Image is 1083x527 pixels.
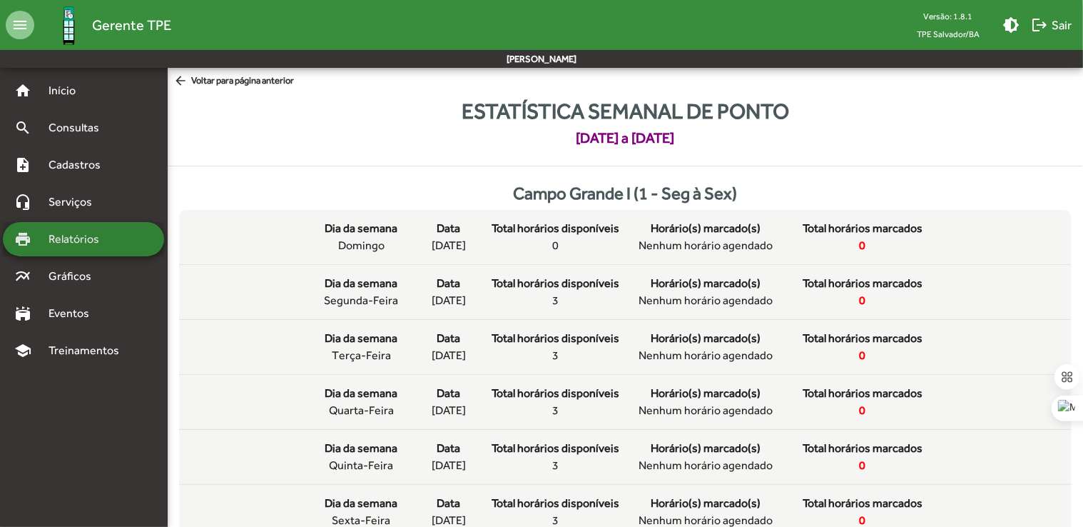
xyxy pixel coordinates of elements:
[40,231,118,248] span: Relatórios
[803,495,922,512] span: Total horários marcados
[860,457,866,474] span: 0
[437,275,461,292] span: Data
[432,237,466,254] span: [DATE]
[553,237,559,254] span: 0
[325,292,399,309] span: segunda-feira
[492,330,620,347] span: Total horários disponíveis
[803,275,922,292] span: Total horários marcados
[332,347,391,364] span: terça-feira
[173,74,191,89] mat-icon: arrow_back
[329,402,394,419] span: quarta-feira
[639,457,773,474] span: Nenhum horário agendado
[14,342,31,359] mat-icon: school
[325,385,398,402] span: Dia da semana
[325,275,398,292] span: Dia da semana
[492,220,620,237] span: Total horários disponíveis
[553,457,559,474] span: 3
[40,342,136,359] span: Treinamentos
[173,74,294,89] span: Voltar para página anterior
[905,25,991,43] span: TPE Salvador/BA
[651,495,761,512] span: Horário(s) marcado(s)
[492,495,620,512] span: Total horários disponíveis
[330,457,394,474] span: quinta-feira
[40,82,96,99] span: Início
[34,2,171,49] a: Gerente TPE
[14,268,31,285] mat-icon: multiline_chart
[639,237,773,254] span: Nenhum horário agendado
[14,231,31,248] mat-icon: print
[803,385,922,402] span: Total horários marcados
[492,275,620,292] span: Total horários disponíveis
[1002,16,1020,34] mat-icon: brightness_medium
[576,127,675,149] strong: [DATE] a [DATE]
[1031,12,1072,38] span: Sair
[462,95,789,127] span: Estatística semanal de ponto
[651,275,761,292] span: Horário(s) marcado(s)
[651,440,761,457] span: Horário(s) marcado(s)
[40,268,111,285] span: Gráficos
[40,194,111,211] span: Serviços
[437,385,461,402] span: Data
[40,156,119,174] span: Cadastros
[860,237,866,254] span: 0
[492,440,620,457] span: Total horários disponíveis
[437,330,461,347] span: Data
[14,119,31,136] mat-icon: search
[651,220,761,237] span: Horário(s) marcado(s)
[40,305,108,322] span: Eventos
[432,402,466,419] span: [DATE]
[1025,12,1077,38] button: Sair
[14,82,31,99] mat-icon: home
[325,330,398,347] span: Dia da semana
[325,220,398,237] span: Dia da semana
[432,292,466,309] span: [DATE]
[14,305,31,322] mat-icon: stadium
[553,347,559,364] span: 3
[92,14,171,36] span: Gerente TPE
[639,347,773,364] span: Nenhum horário agendado
[639,292,773,309] span: Nenhum horário agendado
[325,440,398,457] span: Dia da semana
[338,237,385,254] span: domingo
[492,385,620,402] span: Total horários disponíveis
[639,402,773,419] span: Nenhum horário agendado
[860,292,866,309] span: 0
[437,220,461,237] span: Data
[860,347,866,364] span: 0
[46,2,92,49] img: Logo
[553,402,559,419] span: 3
[803,330,922,347] span: Total horários marcados
[437,440,461,457] span: Data
[860,402,866,419] span: 0
[6,11,34,39] mat-icon: menu
[14,156,31,174] mat-icon: note_add
[803,220,922,237] span: Total horários marcados
[651,330,761,347] span: Horário(s) marcado(s)
[803,440,922,457] span: Total horários marcados
[432,347,466,364] span: [DATE]
[905,7,991,25] div: Versão: 1.8.1
[14,194,31,211] mat-icon: headset_mic
[325,495,398,512] span: Dia da semana
[437,495,461,512] span: Data
[432,457,466,474] span: [DATE]
[651,385,761,402] span: Horário(s) marcado(s)
[553,292,559,309] span: 3
[40,119,118,136] span: Consultas
[1031,16,1048,34] mat-icon: logout
[514,184,738,203] strong: Campo Grande I (1 - Seg à Sex)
